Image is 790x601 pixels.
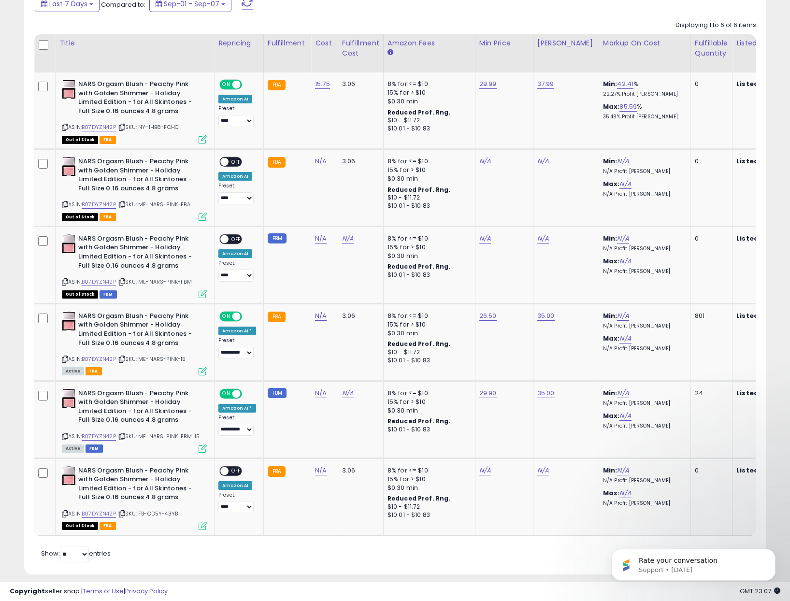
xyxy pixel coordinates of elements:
[617,311,629,321] a: N/A
[479,157,491,166] a: N/A
[603,334,620,343] b: Max:
[62,444,84,453] span: All listings currently available for purchase on Amazon
[78,80,196,118] b: NARS Orgasm Blush - Peachy Pink with Golden Shimmer - Holiday Limited Edition - for All Skintones...
[617,234,629,243] a: N/A
[388,38,471,48] div: Amazon Fees
[537,234,549,243] a: N/A
[388,262,451,271] b: Reduced Prof. Rng.
[603,79,618,88] b: Min:
[736,79,780,88] b: Listed Price:
[229,158,244,166] span: OFF
[342,388,354,398] a: N/A
[603,423,683,429] p: N/A Profit [PERSON_NAME]
[388,511,468,519] div: $10.01 - $10.83
[100,290,117,299] span: FBM
[10,587,45,596] strong: Copyright
[603,168,683,175] p: N/A Profit [PERSON_NAME]
[603,323,683,329] p: N/A Profit [PERSON_NAME]
[100,136,116,144] span: FBA
[388,398,468,406] div: 15% for > $10
[342,157,376,166] div: 3.06
[695,312,725,320] div: 801
[388,312,468,320] div: 8% for <= $10
[537,466,549,475] a: N/A
[603,477,683,484] p: N/A Profit [PERSON_NAME]
[695,157,725,166] div: 0
[218,415,256,436] div: Preset:
[117,510,178,517] span: | SKU: FB-CD5Y-43YB
[603,179,620,188] b: Max:
[617,466,629,475] a: N/A
[218,260,256,282] div: Preset:
[218,95,252,103] div: Amazon AI
[268,38,307,48] div: Fulfillment
[388,186,451,194] b: Reduced Prof. Rng.
[603,102,620,111] b: Max:
[388,329,468,338] div: $0.30 min
[603,311,618,320] b: Min:
[695,466,725,475] div: 0
[619,488,631,498] a: N/A
[342,312,376,320] div: 3.06
[268,388,287,398] small: FBM
[268,80,286,90] small: FBA
[388,97,468,106] div: $0.30 min
[695,80,725,88] div: 0
[695,38,728,58] div: Fulfillable Quantity
[603,345,683,352] p: N/A Profit [PERSON_NAME]
[62,466,207,529] div: ASIN:
[342,38,379,58] div: Fulfillment Cost
[388,108,451,116] b: Reduced Prof. Rng.
[388,340,451,348] b: Reduced Prof. Rng.
[82,278,116,286] a: B07DYZN42P
[82,123,116,131] a: B07DYZN42P
[62,234,76,254] img: 41OdI-h0bML._SL40_.jpg
[479,234,491,243] a: N/A
[388,116,468,125] div: $10 - $11.72
[619,257,631,266] a: N/A
[388,426,468,434] div: $10.01 - $10.83
[603,257,620,266] b: Max:
[62,213,98,221] span: All listings that are currently out of stock and unavailable for purchase on Amazon
[479,466,491,475] a: N/A
[388,194,468,202] div: $10 - $11.72
[62,312,207,374] div: ASIN:
[218,249,252,258] div: Amazon AI
[220,312,232,320] span: ON
[218,492,256,514] div: Preset:
[86,444,103,453] span: FBM
[388,252,468,260] div: $0.30 min
[388,357,468,365] div: $10.01 - $10.83
[315,311,327,321] a: N/A
[603,38,687,48] div: Markup on Cost
[218,105,256,127] div: Preset:
[10,587,168,596] div: seller snap | |
[62,136,98,144] span: All listings that are currently out of stock and unavailable for purchase on Amazon
[603,157,618,166] b: Min:
[597,529,790,596] iframe: Intercom notifications message
[603,400,683,407] p: N/A Profit [PERSON_NAME]
[86,367,102,375] span: FBA
[229,235,244,243] span: OFF
[599,34,690,72] th: The percentage added to the cost of goods (COGS) that forms the calculator for Min & Max prices.
[117,432,200,440] span: | SKU: ME-NARS-PINK-FBM-15
[695,234,725,243] div: 0
[218,172,252,181] div: Amazon AI
[603,466,618,475] b: Min:
[388,389,468,398] div: 8% for <= $10
[479,311,497,321] a: 26.50
[41,549,111,558] span: Show: entries
[603,388,618,398] b: Min:
[62,389,76,408] img: 41OdI-h0bML._SL40_.jpg
[241,389,256,398] span: OFF
[537,388,555,398] a: 35.00
[617,157,629,166] a: N/A
[342,466,376,475] div: 3.06
[220,81,232,89] span: ON
[78,234,196,272] b: NARS Orgasm Blush - Peachy Pink with Golden Shimmer - Holiday Limited Edition - for All Skintones...
[603,234,618,243] b: Min:
[695,389,725,398] div: 24
[268,312,286,322] small: FBA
